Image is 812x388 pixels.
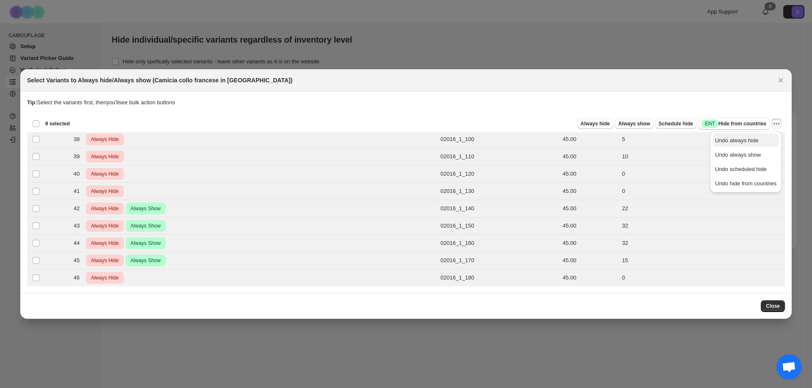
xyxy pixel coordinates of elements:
[776,354,802,380] div: Aprire la chat
[560,166,620,183] td: 45.00
[89,134,121,144] span: Always Hide
[560,217,620,235] td: 45.00
[581,120,610,127] span: Always hide
[577,119,613,129] button: Always hide
[89,152,121,162] span: Always Hide
[438,166,560,183] td: 02016_1_120
[713,133,779,147] button: Undo always hide
[655,119,696,129] button: Schedule hide
[713,176,779,190] button: Undo hide from countries
[620,235,785,252] td: 32
[766,303,780,309] span: Close
[715,152,761,158] span: Undo always show
[89,203,121,214] span: Always Hide
[620,148,785,166] td: 10
[713,148,779,161] button: Undo always show
[761,300,785,312] button: Close
[74,239,84,247] span: 44
[129,221,162,231] span: Always Show
[129,238,162,248] span: Always Show
[702,119,766,128] span: Hide from countries
[658,120,693,127] span: Schedule hide
[560,200,620,217] td: 45.00
[620,183,785,200] td: 0
[74,170,84,178] span: 40
[438,183,560,200] td: 02016_1_130
[74,274,84,282] span: 46
[620,166,785,183] td: 0
[615,119,653,129] button: Always show
[715,166,767,172] span: Undo scheduled hide
[27,98,785,107] p: Select the variants first, then you'll see bulk action buttons
[620,200,785,217] td: 22
[438,148,560,166] td: 02016_1_110
[438,252,560,269] td: 02016_1_170
[89,255,121,266] span: Always Hide
[560,148,620,166] td: 45.00
[698,118,770,130] button: SuccessENTHide from countries
[74,256,84,265] span: 45
[27,99,37,106] strong: Tip:
[560,235,620,252] td: 45.00
[438,200,560,217] td: 02016_1_140
[715,137,759,144] span: Undo always hide
[27,76,293,84] h2: Select Variants to Always hide/Always show (Camicia collo francese in [GEOGRAPHIC_DATA])
[713,162,779,176] button: Undo scheduled hide
[618,120,650,127] span: Always show
[74,152,84,161] span: 39
[89,169,121,179] span: Always Hide
[620,217,785,235] td: 32
[89,186,121,196] span: Always Hide
[89,238,121,248] span: Always Hide
[620,131,785,148] td: 5
[438,235,560,252] td: 02016_1_160
[560,252,620,269] td: 45.00
[74,222,84,230] span: 43
[620,269,785,287] td: 0
[775,74,787,86] button: Close
[74,135,84,144] span: 38
[129,203,162,214] span: Always Show
[560,131,620,148] td: 45.00
[89,273,121,283] span: Always Hide
[560,183,620,200] td: 45.00
[74,204,84,213] span: 42
[715,180,776,187] span: Undo hide from countries
[438,217,560,235] td: 02016_1_150
[45,120,70,127] span: 9 selected
[129,255,162,266] span: Always Show
[438,269,560,287] td: 02016_1_180
[89,221,121,231] span: Always Hide
[771,119,782,129] button: More actions
[705,120,715,127] span: ENT
[438,131,560,148] td: 02016_1_100
[620,252,785,269] td: 15
[74,187,84,195] span: 41
[560,269,620,287] td: 45.00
